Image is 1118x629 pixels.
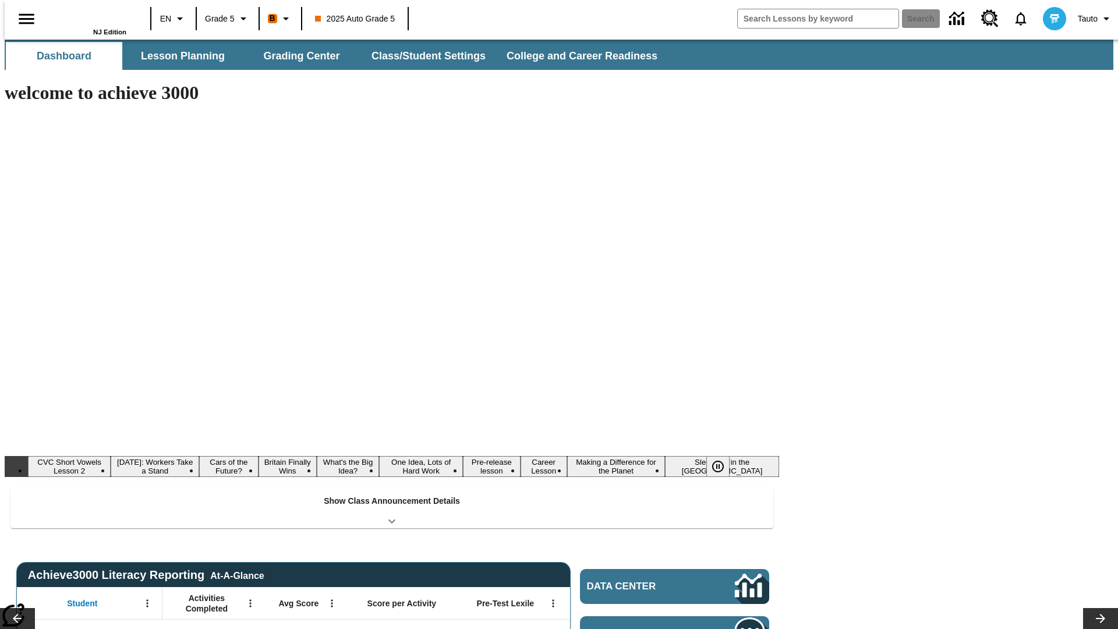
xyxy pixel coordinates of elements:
input: search field [738,9,898,28]
button: Lesson Planning [125,42,241,70]
span: B [270,11,275,26]
h1: welcome to achieve 3000 [5,82,779,104]
span: EN [160,13,171,25]
span: Pre-Test Lexile [477,598,535,609]
button: Pause [706,456,730,477]
button: Slide 10 Sleepless in the Animal Kingdom [665,456,779,477]
button: Open Menu [242,595,259,612]
button: Slide 6 One Idea, Lots of Hard Work [379,456,463,477]
button: Boost Class color is orange. Change class color [263,8,298,29]
span: Tauto [1078,13,1098,25]
button: Slide 4 Britain Finally Wins [259,456,317,477]
button: Open Menu [139,595,156,612]
button: Slide 5 What's the Big Idea? [317,456,379,477]
div: At-A-Glance [210,568,264,581]
button: Dashboard [6,42,122,70]
a: Data Center [580,569,769,604]
div: SubNavbar [5,42,668,70]
span: Student [67,598,97,609]
button: Open Menu [323,595,341,612]
button: Open side menu [9,2,44,36]
button: Open Menu [544,595,562,612]
span: Avg Score [278,598,319,609]
span: Activities Completed [168,593,245,614]
button: Grade: Grade 5, Select a grade [200,8,255,29]
button: Slide 9 Making a Difference for the Planet [567,456,665,477]
div: Home [51,4,126,36]
button: Slide 2 Labor Day: Workers Take a Stand [111,456,199,477]
a: Home [51,5,126,29]
span: Score per Activity [367,598,437,609]
div: Show Class Announcement Details [10,488,773,528]
div: SubNavbar [5,40,1113,70]
p: Show Class Announcement Details [324,495,460,507]
span: Achieve3000 Literacy Reporting [28,568,264,582]
span: 2025 Auto Grade 5 [315,13,395,25]
button: College and Career Readiness [497,42,667,70]
img: avatar image [1043,7,1066,30]
a: Notifications [1006,3,1036,34]
a: Resource Center, Will open in new tab [974,3,1006,34]
button: Slide 1 CVC Short Vowels Lesson 2 [28,456,111,477]
div: Pause [706,456,741,477]
button: Class/Student Settings [362,42,495,70]
button: Language: EN, Select a language [155,8,192,29]
button: Grading Center [243,42,360,70]
span: Grade 5 [205,13,235,25]
button: Slide 8 Career Lesson [521,456,567,477]
a: Data Center [942,3,974,35]
span: NJ Edition [93,29,126,36]
button: Select a new avatar [1036,3,1073,34]
button: Profile/Settings [1073,8,1118,29]
button: Slide 3 Cars of the Future? [199,456,258,477]
button: Lesson carousel, Next [1083,608,1118,629]
span: Data Center [587,581,696,592]
button: Slide 7 Pre-release lesson [463,456,521,477]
